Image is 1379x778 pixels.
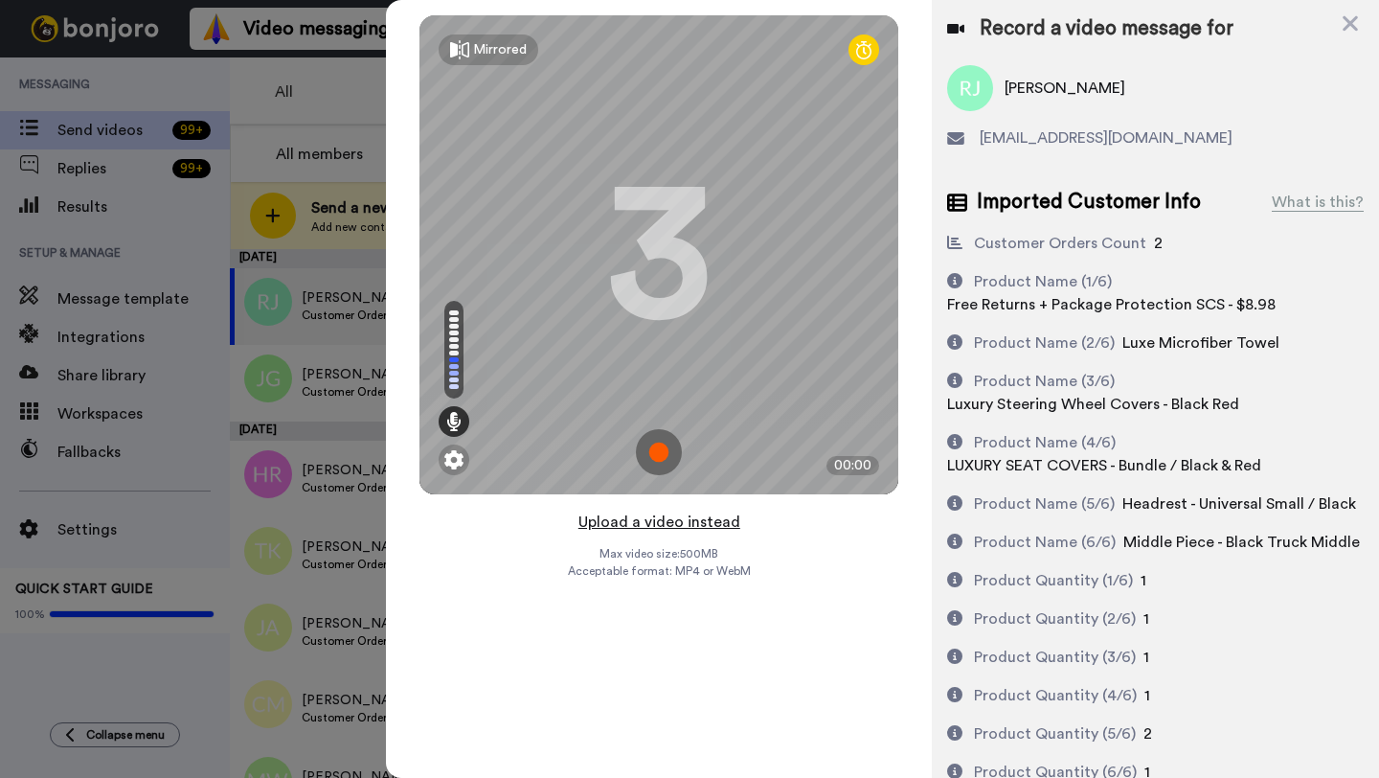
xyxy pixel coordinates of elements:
[1144,688,1150,703] span: 1
[974,332,1115,355] div: Product Name (2/6)
[1123,535,1360,550] span: Middle Piece - Black Truck Middle
[1143,650,1149,665] span: 1
[1122,496,1356,512] span: Headrest - Universal Small / Black
[599,546,718,561] span: Max video size: 500 MB
[1143,726,1152,742] span: 2
[606,183,712,327] div: 3
[947,297,1276,312] span: Free Returns + Package Protection SCS - $8.98
[974,646,1136,669] div: Product Quantity (3/6)
[573,510,746,535] button: Upload a video instead
[974,722,1136,745] div: Product Quantity (5/6)
[1143,611,1149,627] span: 1
[980,126,1232,149] span: [EMAIL_ADDRESS][DOMAIN_NAME]
[974,607,1136,630] div: Product Quantity (2/6)
[947,458,1261,473] span: LUXURY SEAT COVERS - Bundle / Black & Red
[974,492,1115,515] div: Product Name (5/6)
[1154,236,1163,251] span: 2
[1141,573,1146,588] span: 1
[974,270,1112,293] div: Product Name (1/6)
[1272,191,1364,214] div: What is this?
[974,531,1116,554] div: Product Name (6/6)
[636,429,682,475] img: ic_record_start.svg
[568,563,751,579] span: Acceptable format: MP4 or WebM
[974,569,1133,592] div: Product Quantity (1/6)
[826,456,879,475] div: 00:00
[947,397,1239,412] span: Luxury Steering Wheel Covers - Black Red
[444,450,463,469] img: ic_gear.svg
[974,370,1115,393] div: Product Name (3/6)
[1122,335,1279,351] span: Luxe Microfiber Towel
[974,684,1137,707] div: Product Quantity (4/6)
[977,188,1201,217] span: Imported Customer Info
[974,232,1146,255] div: Customer Orders Count
[974,431,1116,454] div: Product Name (4/6)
